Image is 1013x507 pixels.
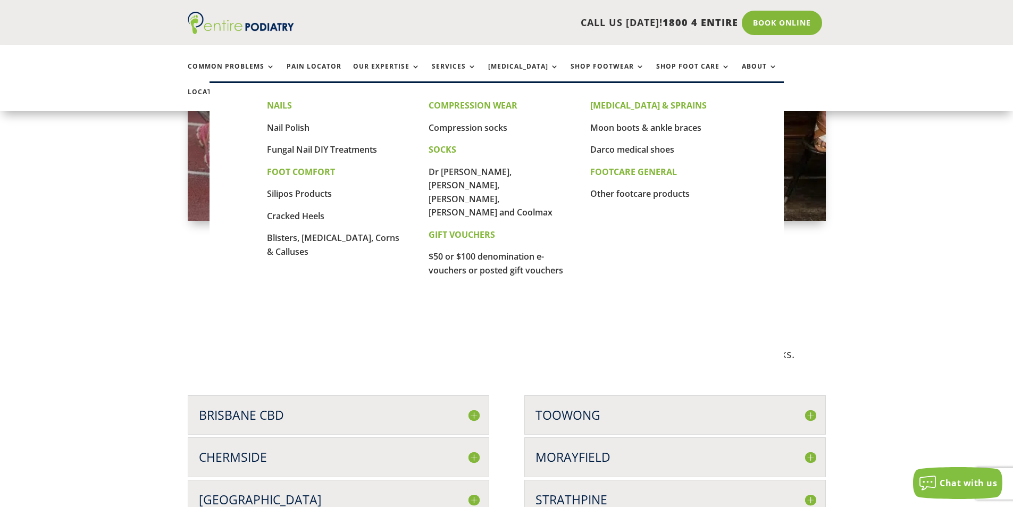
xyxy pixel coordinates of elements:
a: Shop Footwear [571,63,644,86]
a: About [742,63,777,86]
span: Chat with us [940,477,997,489]
b: FOOTCARE GENERAL [590,166,677,178]
a: [MEDICAL_DATA] [488,63,559,86]
a: Shop Foot Care [656,63,730,86]
span: NAILS [267,99,292,111]
a: Book Online [742,11,822,35]
h2: 9 Easy-Access Clinics Across [GEOGRAPHIC_DATA] [188,296,826,329]
span: 1800 4 ENTIRE [663,16,738,29]
span: FOOT COMFORT [267,166,335,178]
h3: Morayfield [535,448,815,466]
span: GIFT VOUCHERS [429,229,495,240]
a: Services [432,63,476,86]
p: CALL US [DATE]! [335,16,738,30]
h3: Toowong [535,406,815,423]
button: Chat with us [913,467,1002,499]
a: Cracked Heels [267,210,324,222]
span: SOCKS [429,144,456,155]
a: Entire Podiatry [188,26,294,36]
a: Moon boots & ankle braces [590,122,701,134]
a: Nail Polish [267,122,309,134]
img: logo (1) [188,12,294,34]
a: $50 or $100 denomination e-vouchers or posted gift vouchers [429,251,563,276]
a: Our Expertise [353,63,420,86]
a: Dr [PERSON_NAME], [PERSON_NAME], [PERSON_NAME], [PERSON_NAME] and Coolmax [429,166,552,219]
span: COMPRESSION WEAR [429,99,517,111]
span: [MEDICAL_DATA] & SPRAINS [590,99,707,111]
h3: Brisbane CBD [199,406,478,423]
p: Click the plus symbol next to each location to view opening hours, find contact details, directio... [188,347,826,361]
a: Fungal Nail DIY Treatments [267,144,377,155]
a: Common Problems [188,63,275,86]
a: Silipos Products [267,188,332,200]
a: Blisters, [MEDICAL_DATA], Corns & Calluses [267,232,399,257]
a: Compression socks [429,122,507,134]
a: Locations [188,88,241,111]
a: Other footcare products [590,188,690,200]
a: Darco medical shoes [590,144,674,155]
h3: Chermside [199,448,478,466]
a: Pain Locator [287,63,341,86]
